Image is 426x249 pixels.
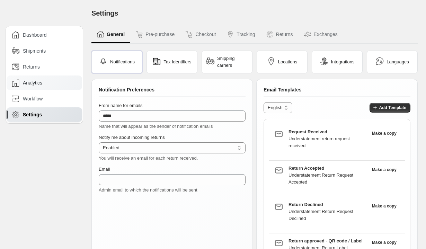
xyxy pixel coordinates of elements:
span: Settings [23,111,42,118]
span: You will receive an email for each return received. [99,155,198,161]
button: Clone the template [368,165,401,175]
span: Make a copy [372,131,397,136]
div: Notification Preferences [99,86,246,97]
img: General icon [97,31,104,38]
span: Notifications [110,59,135,65]
span: Analytics [23,79,42,86]
span: Dashboard [23,32,47,38]
span: Make a copy [372,203,397,209]
button: Pre-purchase [130,26,180,43]
img: Tracking icon [227,31,234,38]
button: Add Template [370,103,410,113]
div: Understatement return request received [289,135,368,149]
div: Email Templates [264,86,410,97]
img: Returns icon [266,31,273,38]
span: Shipments [23,47,46,54]
h3: Return Declined [289,201,368,208]
span: Settings [91,9,118,17]
button: Checkout [180,26,221,43]
span: Name that will appear as the sender of notification emails [99,124,213,129]
span: Tax Identifiers [163,59,191,65]
button: Exchanges [299,26,343,43]
span: From name for emails [99,103,142,108]
div: Understatement Return Request Accepted [289,172,368,186]
button: Clone the template [368,201,401,211]
span: Make a copy [372,240,397,245]
span: Returns [23,63,40,70]
span: Make a copy [372,167,397,172]
span: Add Template [379,105,406,110]
span: Languages [387,59,409,65]
h3: Return approved - QR code / Label [289,238,368,244]
button: Clone the template [368,128,401,138]
img: Checkout icon [186,31,193,38]
img: Pre-purchase icon [136,31,143,38]
span: Notify me about incoming returns [99,135,165,140]
button: Tracking [221,26,260,43]
button: Clone the template [368,238,401,247]
div: Understatement Return Request Declined [289,208,368,222]
span: Locations [278,59,298,65]
span: Integrations [331,59,355,65]
span: Email [99,167,110,172]
span: Workflow [23,95,43,102]
span: Shipping carriers [217,55,248,69]
h3: Request Received [289,128,368,135]
button: Returns [261,26,299,43]
button: General [91,26,130,43]
img: Exchanges icon [304,31,311,38]
span: Admin email to which the notifications will be sent [99,187,197,193]
h3: Return Accepted [289,165,368,172]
